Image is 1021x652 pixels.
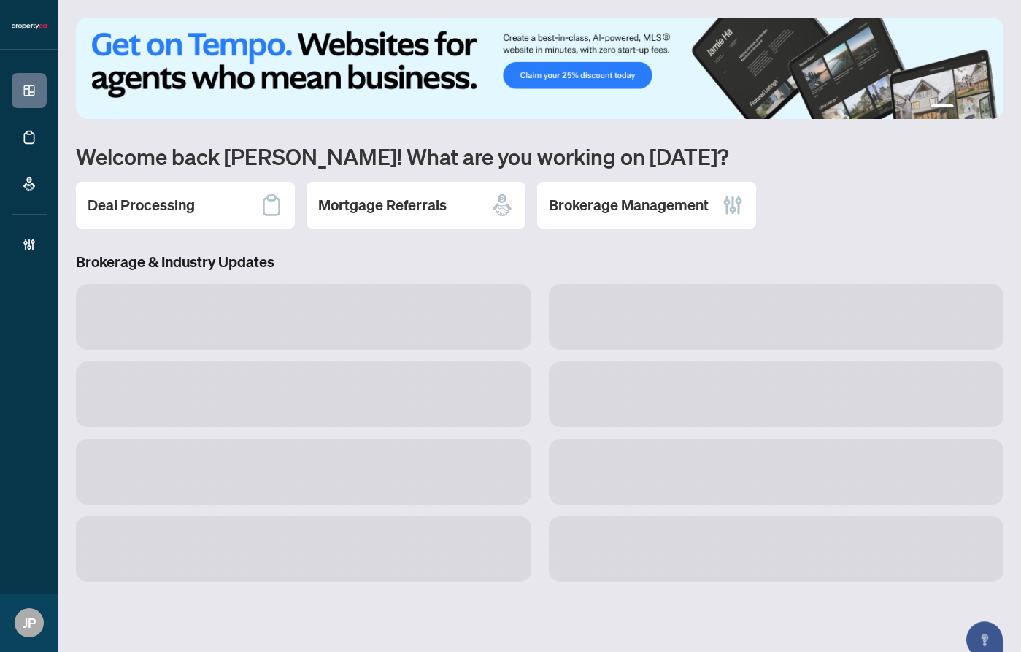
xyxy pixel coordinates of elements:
img: logo [12,22,47,31]
button: 2 [960,104,966,110]
h3: Brokerage & Industry Updates [76,252,1003,272]
h1: Welcome back [PERSON_NAME]! What are you working on [DATE]? [76,142,1003,170]
h2: Mortgage Referrals [318,195,447,215]
button: Open asap [963,601,1006,645]
h2: Brokerage Management [549,195,709,215]
h2: Deal Processing [88,195,195,215]
img: Slide 0 [76,18,1003,119]
span: JP [23,613,36,633]
button: 1 [931,104,954,110]
button: 3 [971,104,977,110]
button: 4 [983,104,989,110]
